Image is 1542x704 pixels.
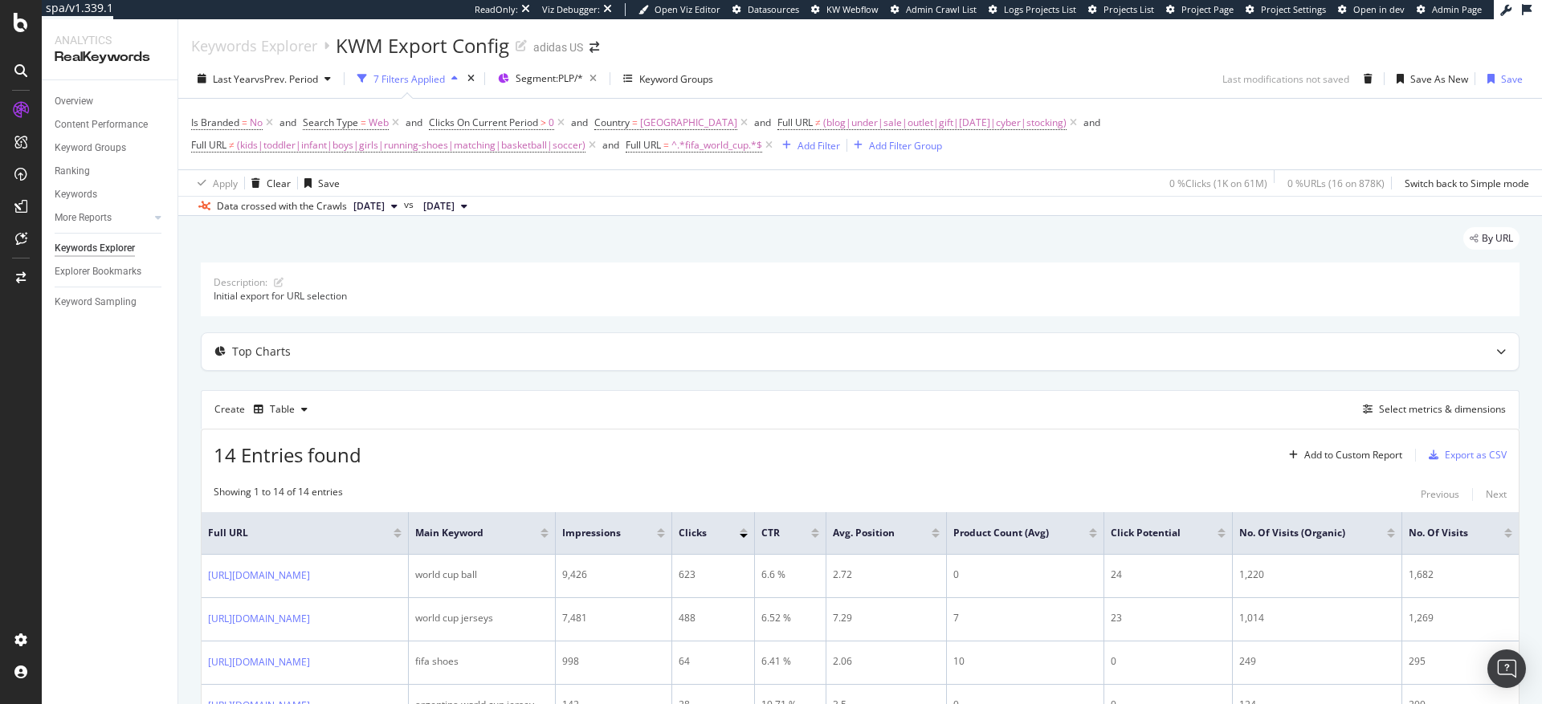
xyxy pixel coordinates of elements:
span: [GEOGRAPHIC_DATA] [640,112,737,134]
div: RealKeywords [55,48,165,67]
span: Full URL [626,138,661,152]
a: Content Performance [55,116,166,133]
button: and [1083,115,1100,130]
button: Apply [191,170,238,196]
div: Previous [1421,487,1459,501]
div: 0 % Clicks ( 1K on 61M ) [1169,177,1267,190]
span: Logs Projects List [1004,3,1076,15]
div: Keywords [55,186,97,203]
button: [DATE] [347,197,404,216]
span: vs Prev. Period [255,72,318,86]
div: Ranking [55,163,90,180]
a: [URL][DOMAIN_NAME] [208,568,310,584]
div: 9,426 [562,568,665,582]
div: 0 % URLs ( 16 on 878K ) [1287,177,1385,190]
span: Open in dev [1353,3,1405,15]
div: Save [318,177,340,190]
div: 1,220 [1239,568,1395,582]
span: Country [594,116,630,129]
a: KW Webflow [811,3,879,16]
button: Clear [245,170,291,196]
div: 0 [1111,654,1226,669]
span: Main Keyword [415,526,517,540]
span: Last Year [213,72,255,86]
button: [DATE] [417,197,474,216]
div: 295 [1409,654,1512,669]
button: Select metrics & dimensions [1356,400,1506,419]
div: Keywords Explorer [191,37,317,55]
span: Full URL [191,138,226,152]
a: Ranking [55,163,166,180]
button: 7 Filters Applied [351,66,464,92]
button: Save As New [1390,66,1468,92]
span: Full URL [777,116,813,129]
div: Create [214,397,314,422]
button: and [754,115,771,130]
div: Export as CSV [1445,448,1507,462]
div: fifa shoes [415,654,549,669]
div: 64 [679,654,748,669]
a: Open in dev [1338,3,1405,16]
div: 7.29 [833,611,939,625]
span: = [361,116,366,129]
a: Overview [55,93,166,110]
span: = [242,116,247,129]
div: arrow-right-arrow-left [589,42,599,53]
span: Clicks On Current Period [429,116,538,129]
span: No. of Visits (Organic) [1239,526,1363,540]
span: 14 Entries found [214,442,361,468]
button: Add to Custom Report [1283,442,1402,468]
button: Add Filter [776,136,840,155]
div: Save As New [1410,72,1468,86]
div: Initial export for URL selection [214,289,1507,303]
div: and [406,116,422,129]
div: 1,014 [1239,611,1395,625]
a: Admin Page [1417,3,1482,16]
div: 6.41 % [761,654,819,669]
a: Project Settings [1246,3,1326,16]
div: 1,682 [1409,568,1512,582]
div: 6.6 % [761,568,819,582]
button: Segment:PLP/* [492,66,603,92]
div: 2.72 [833,568,939,582]
div: Keywords Explorer [55,240,135,257]
span: 2025 Oct. 1st [353,199,385,214]
span: No [250,112,263,134]
div: Last modifications not saved [1222,72,1349,86]
span: Click Potential [1111,526,1194,540]
div: Analytics [55,32,165,48]
div: 249 [1239,654,1395,669]
span: Is Branded [191,116,239,129]
a: Projects List [1088,3,1154,16]
button: Keyword Groups [617,66,720,92]
span: By URL [1482,234,1513,243]
span: KW Webflow [826,3,879,15]
div: Select metrics & dimensions [1379,402,1506,416]
a: Keywords [55,186,166,203]
div: 23 [1111,611,1226,625]
div: Add to Custom Report [1304,450,1402,460]
div: and [571,116,588,129]
div: and [754,116,771,129]
div: 998 [562,654,665,669]
div: 6.52 % [761,611,819,625]
span: (kids|toddler|infant|boys|girls|running-shoes|matching|basketball|soccer) [237,134,585,157]
button: and [602,137,619,153]
div: and [1083,116,1100,129]
div: 7 [953,611,1097,625]
div: Explorer Bookmarks [55,263,141,280]
span: ≠ [815,116,821,129]
span: Full URL [208,526,369,540]
span: Segment: PLP/* [516,71,583,85]
span: Admin Crawl List [906,3,977,15]
span: Avg. Position [833,526,907,540]
div: Viz Debugger: [542,3,600,16]
span: Admin Page [1432,3,1482,15]
button: Save [1481,66,1523,92]
a: [URL][DOMAIN_NAME] [208,654,310,670]
a: Admin Crawl List [891,3,977,16]
div: Description: [214,275,267,289]
a: Explorer Bookmarks [55,263,166,280]
span: (blog|under|sale|outlet|gift|[DATE]|cyber|stocking) [823,112,1067,134]
div: world cup ball [415,568,549,582]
